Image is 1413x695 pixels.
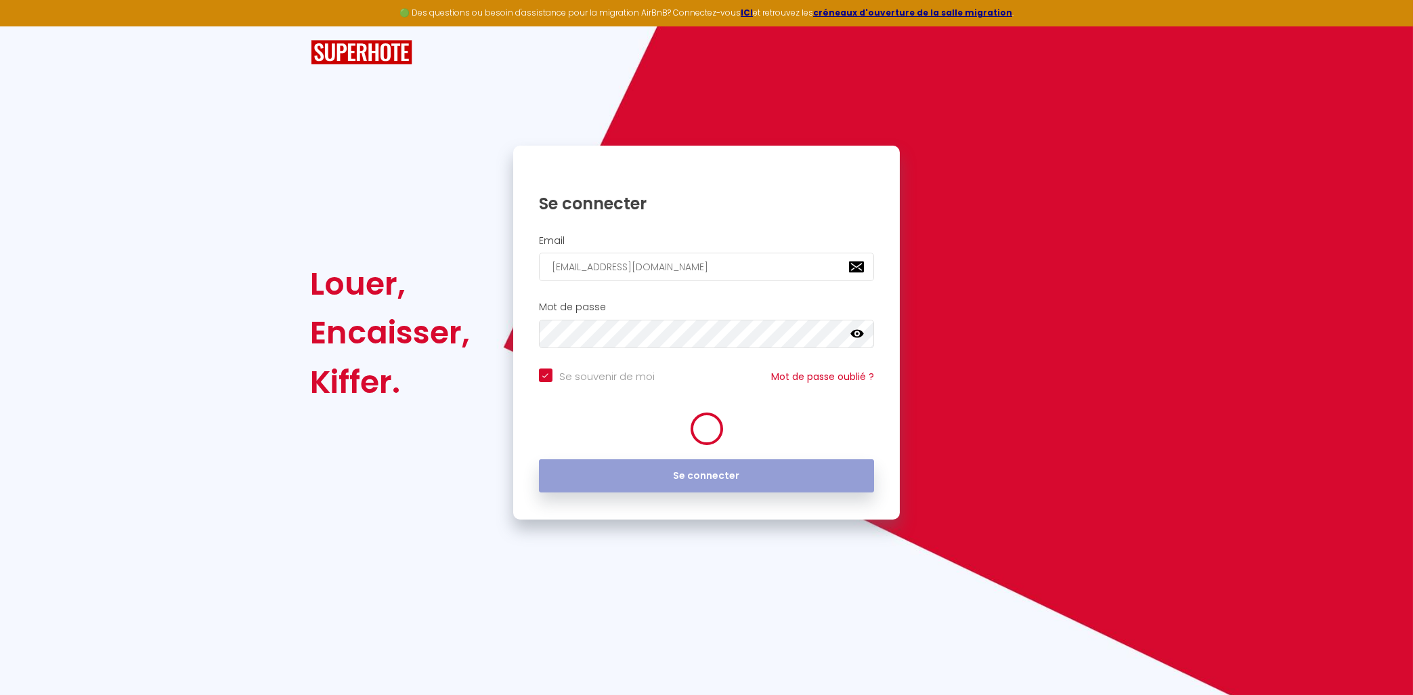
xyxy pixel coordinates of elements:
[741,7,753,18] a: ICI
[539,301,875,313] h2: Mot de passe
[539,235,875,247] h2: Email
[539,459,875,493] button: Se connecter
[311,40,412,65] img: SuperHote logo
[539,253,875,281] input: Ton Email
[311,358,471,406] div: Kiffer.
[311,308,471,357] div: Encaisser,
[771,370,874,383] a: Mot de passe oublié ?
[813,7,1012,18] a: créneaux d'ouverture de la salle migration
[11,5,51,46] button: Ouvrir le widget de chat LiveChat
[539,193,875,214] h1: Se connecter
[311,259,471,308] div: Louer,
